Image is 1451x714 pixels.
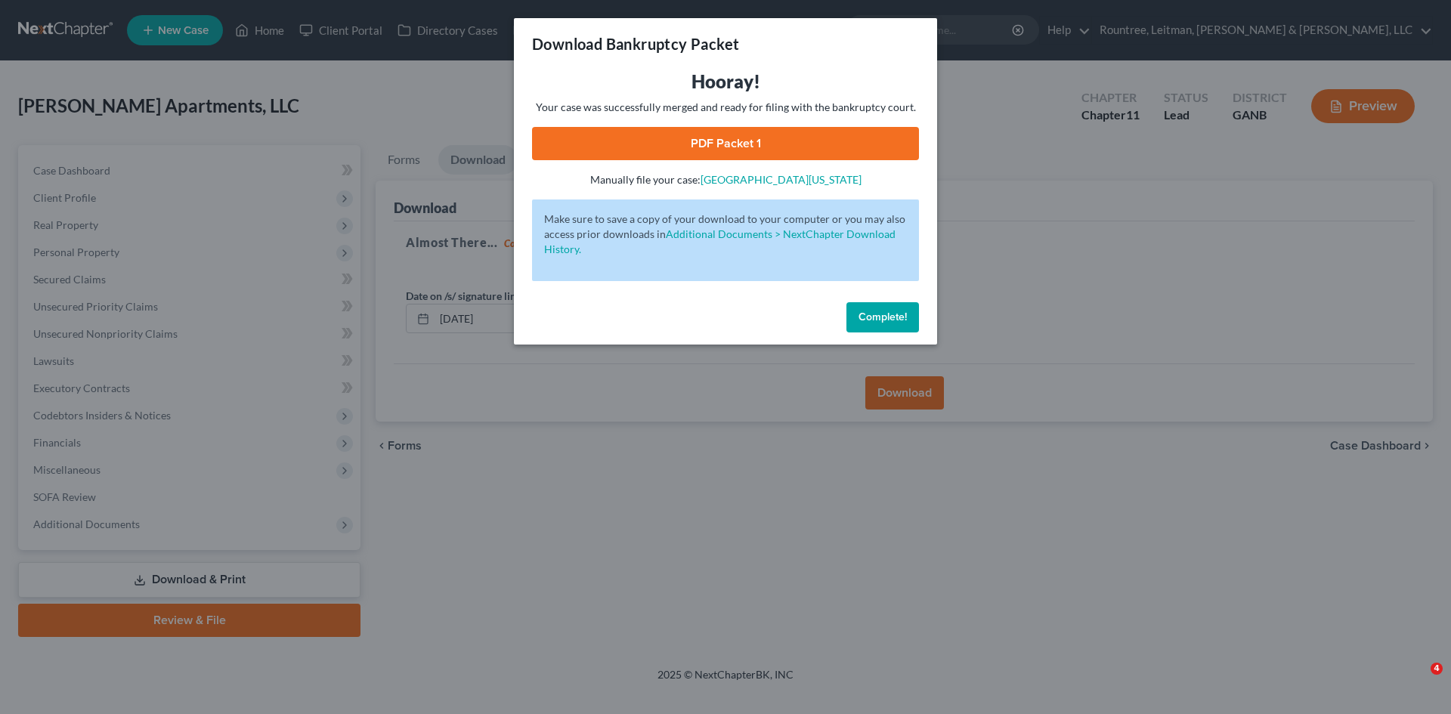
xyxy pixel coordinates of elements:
a: PDF Packet 1 [532,127,919,160]
h3: Download Bankruptcy Packet [532,33,739,54]
button: Complete! [846,302,919,332]
p: Manually file your case: [532,172,919,187]
a: [GEOGRAPHIC_DATA][US_STATE] [701,173,862,186]
span: Complete! [859,311,907,323]
span: 4 [1431,663,1443,675]
p: Make sure to save a copy of your download to your computer or you may also access prior downloads in [544,212,907,257]
a: Additional Documents > NextChapter Download History. [544,227,896,255]
p: Your case was successfully merged and ready for filing with the bankruptcy court. [532,100,919,115]
iframe: Intercom live chat [1400,663,1436,699]
h3: Hooray! [532,70,919,94]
